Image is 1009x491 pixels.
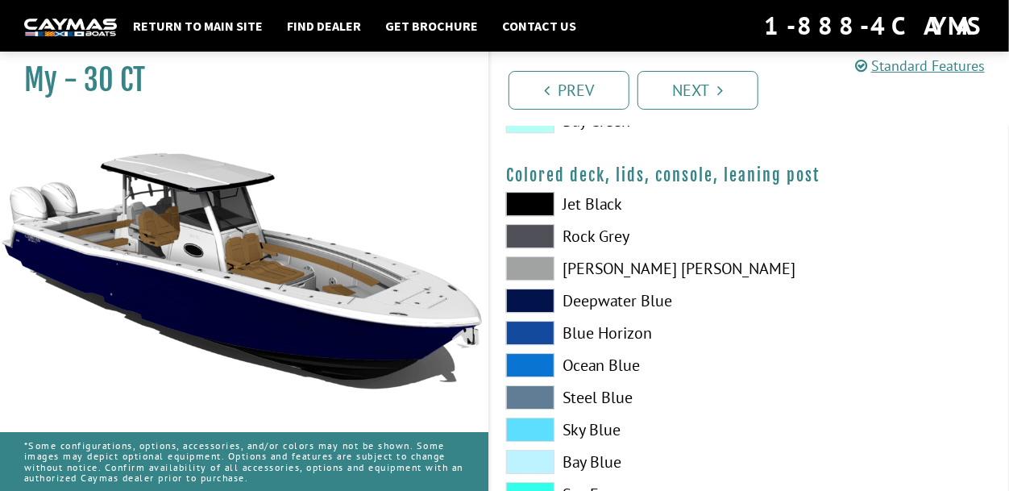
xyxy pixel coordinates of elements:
[506,418,733,442] label: Sky Blue
[279,15,369,36] a: Find Dealer
[506,224,733,248] label: Rock Grey
[125,15,271,36] a: Return to main site
[506,256,733,281] label: [PERSON_NAME] [PERSON_NAME]
[506,450,733,474] label: Bay Blue
[377,15,486,36] a: Get Brochure
[494,15,584,36] a: Contact Us
[24,432,464,491] p: *Some configurations, options, accessories, and/or colors may not be shown. Some images may depic...
[506,192,733,216] label: Jet Black
[506,385,733,410] label: Steel Blue
[506,353,733,377] label: Ocean Blue
[24,62,448,98] h1: My - 30 CT
[506,165,993,185] h4: Colored deck, lids, console, leaning post
[764,8,985,44] div: 1-888-4CAYMAS
[506,289,733,313] label: Deepwater Blue
[637,71,758,110] a: Next
[855,56,985,75] a: Standard Features
[506,321,733,345] label: Blue Horizon
[504,69,1009,110] ul: Pagination
[509,71,629,110] a: Prev
[24,19,117,35] img: white-logo-c9c8dbefe5ff5ceceb0f0178aa75bf4bb51f6bca0971e226c86eb53dfe498488.png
